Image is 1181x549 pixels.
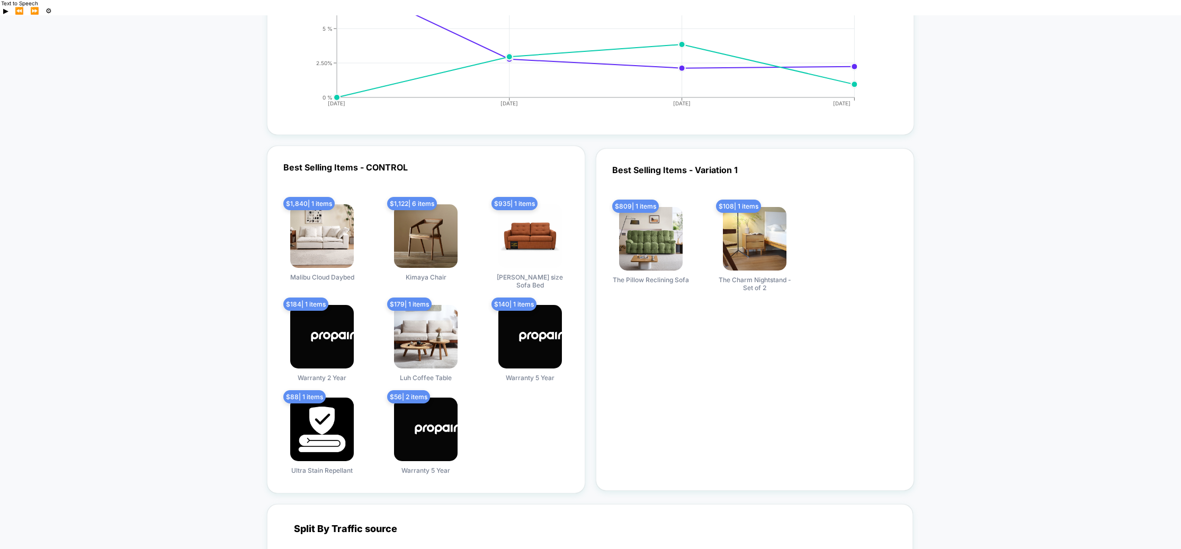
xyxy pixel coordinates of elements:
[394,398,458,461] img: produt
[387,298,432,311] span: $ 179 | 1 items
[401,466,450,474] span: Warranty 5 Year
[490,273,570,289] span: [PERSON_NAME] size Sofa Bed
[283,390,326,403] span: $ 88 | 1 items
[328,100,346,106] tspan: [DATE]
[394,305,458,368] img: produt
[673,100,691,106] tspan: [DATE]
[501,100,518,106] tspan: [DATE]
[316,59,333,66] tspan: 2.50%
[613,276,689,284] span: The Pillow Reclining Sofa
[290,305,354,368] img: produt
[387,197,437,210] span: $ 1,122 | 6 items
[506,374,554,382] span: Warranty 5 Year
[498,204,562,268] img: produt
[42,6,55,15] button: Settings
[283,298,328,311] span: $ 184 | 1 items
[491,197,538,210] span: $ 935 | 1 items
[286,523,894,534] div: Split By Traffic source
[291,466,353,474] span: Ultra Stain Repellant
[12,6,27,15] button: Previous
[283,197,335,210] span: $ 1,840 | 1 items
[619,207,683,271] img: produt
[833,100,851,106] tspan: [DATE]
[323,94,333,100] tspan: 0 %
[498,305,562,368] img: produt
[290,204,354,268] img: produt
[406,273,446,281] span: Kimaya Chair
[723,207,786,271] img: produt
[290,273,354,281] span: Malibu Cloud Daybed
[491,298,536,311] span: $ 140 | 1 items
[716,200,761,213] span: $ 108 | 1 items
[612,200,659,213] span: $ 809 | 1 items
[387,390,430,403] span: $ 56 | 2 items
[27,6,42,15] button: Forward
[298,374,346,382] span: Warranty 2 Year
[400,374,452,382] span: Luh Coffee Table
[715,276,794,292] span: The Charm Nightstand - Set of 2
[394,204,458,268] img: produt
[290,398,354,461] img: produt
[323,25,333,31] tspan: 5 %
